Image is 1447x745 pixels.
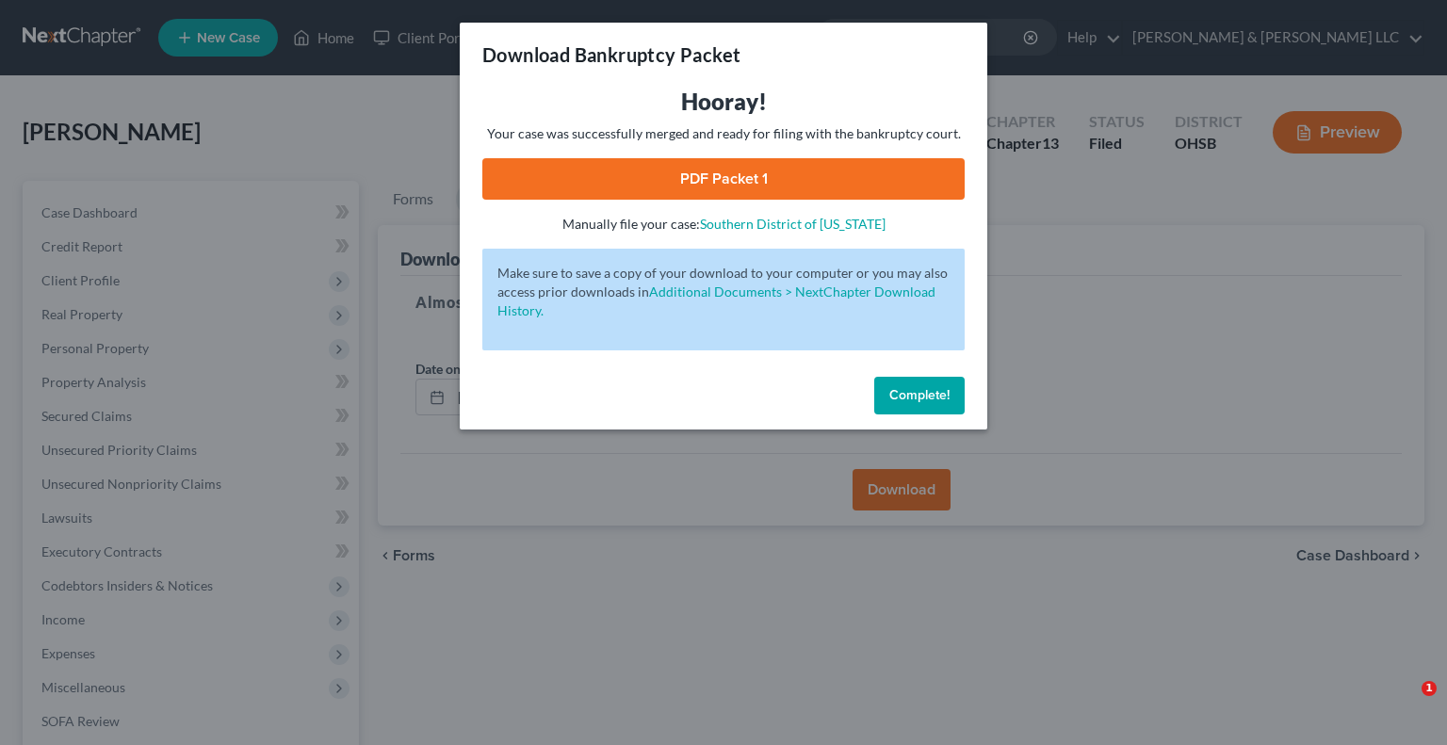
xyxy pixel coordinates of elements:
[497,264,950,320] p: Make sure to save a copy of your download to your computer or you may also access prior downloads in
[874,377,965,414] button: Complete!
[482,158,965,200] a: PDF Packet 1
[700,216,886,232] a: Southern District of [US_STATE]
[1383,681,1428,726] iframe: Intercom live chat
[482,87,965,117] h3: Hooray!
[482,41,740,68] h3: Download Bankruptcy Packet
[497,283,935,318] a: Additional Documents > NextChapter Download History.
[482,215,965,234] p: Manually file your case:
[482,124,965,143] p: Your case was successfully merged and ready for filing with the bankruptcy court.
[1422,681,1437,696] span: 1
[889,387,950,403] span: Complete!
